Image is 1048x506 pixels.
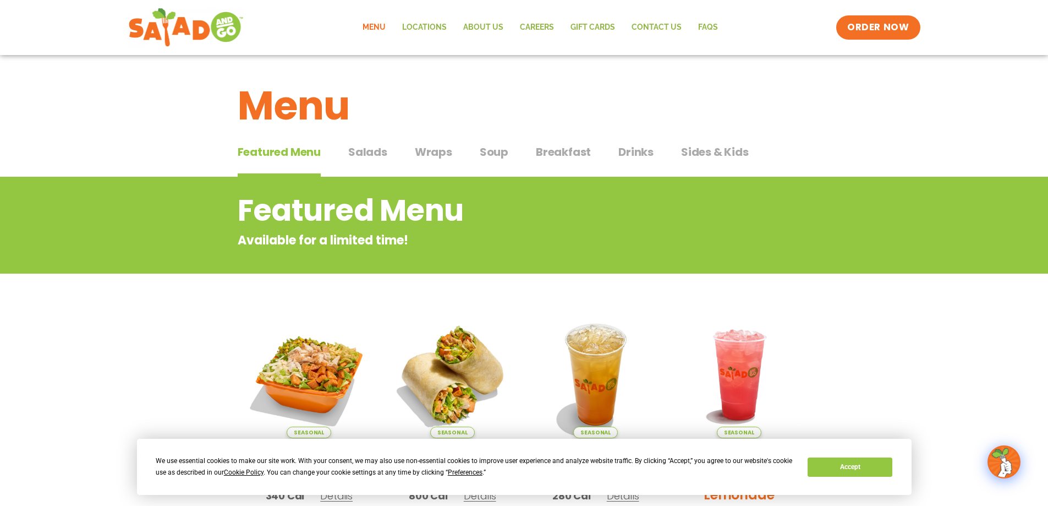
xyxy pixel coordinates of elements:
a: FAQs [690,15,726,40]
span: Preferences [448,469,482,476]
span: Featured Menu [238,144,321,160]
a: Menu [354,15,394,40]
span: Salads [348,144,387,160]
span: Wraps [415,144,452,160]
img: Product photo for Apple Cider Lemonade [533,311,660,438]
span: 800 Cal [409,488,448,503]
a: ORDER NOW [836,15,920,40]
span: Seasonal [287,427,331,438]
span: 280 Cal [552,488,591,503]
nav: Menu [354,15,726,40]
a: Locations [394,15,455,40]
div: Tabbed content [238,140,811,177]
span: Details [320,489,353,503]
a: GIFT CARDS [562,15,623,40]
img: wpChatIcon [989,447,1019,477]
span: Cookie Policy [224,469,264,476]
span: Details [464,489,496,503]
span: Seasonal [717,427,761,438]
span: Sides & Kids [681,144,749,160]
span: Seasonal [573,427,618,438]
span: 340 Cal [266,488,305,503]
a: Contact Us [623,15,690,40]
span: Details [607,489,639,503]
div: We use essential cookies to make our site work. With your consent, we may also use non-essential ... [156,455,794,478]
span: ORDER NOW [847,21,909,34]
h1: Menu [238,76,811,135]
span: Soup [480,144,508,160]
img: Product photo for Southwest Harvest Wrap [389,311,516,438]
div: Cookie Consent Prompt [137,439,912,495]
img: new-SAG-logo-768×292 [128,6,244,50]
a: Careers [512,15,562,40]
span: Breakfast [536,144,591,160]
a: About Us [455,15,512,40]
p: Available for a limited time! [238,231,722,249]
span: Seasonal [430,427,475,438]
span: Drinks [618,144,654,160]
h2: Featured Menu [238,188,722,233]
button: Accept [808,458,892,477]
img: Product photo for Blackberry Bramble Lemonade [676,311,803,438]
img: Product photo for Southwest Harvest Salad [246,311,373,438]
